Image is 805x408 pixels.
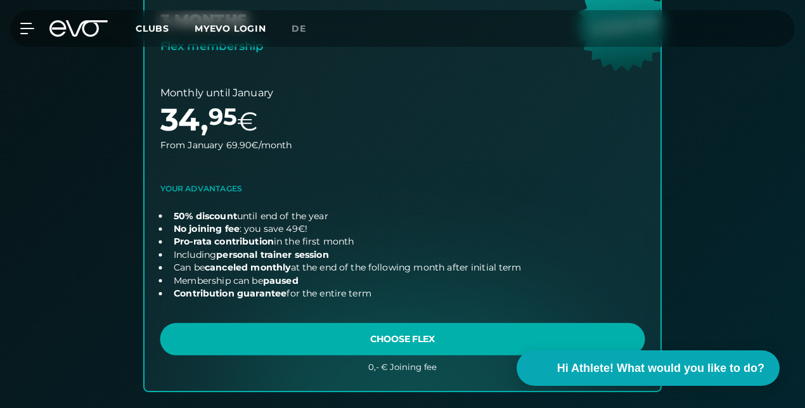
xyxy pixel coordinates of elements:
span: de [292,23,306,34]
span: Clubs [136,23,169,34]
a: Clubs [136,22,195,34]
a: MYEVO LOGIN [195,23,266,34]
button: Hi Athlete! What would you like to do? [517,350,780,386]
span: Hi Athlete! What would you like to do? [557,360,764,377]
a: de [292,22,321,36]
